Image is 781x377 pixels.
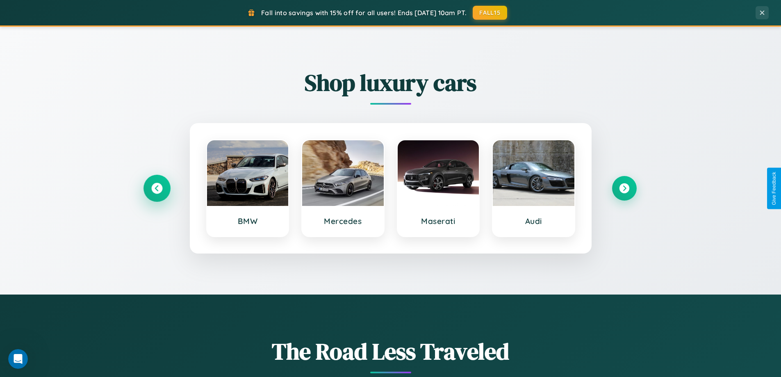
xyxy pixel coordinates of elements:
[501,216,566,226] h3: Audi
[8,349,28,369] iframe: Intercom live chat
[145,67,637,98] h2: Shop luxury cars
[473,6,507,20] button: FALL15
[310,216,376,226] h3: Mercedes
[215,216,280,226] h3: BMW
[145,336,637,367] h1: The Road Less Traveled
[261,9,467,17] span: Fall into savings with 15% off for all users! Ends [DATE] 10am PT.
[771,172,777,205] div: Give Feedback
[406,216,471,226] h3: Maserati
